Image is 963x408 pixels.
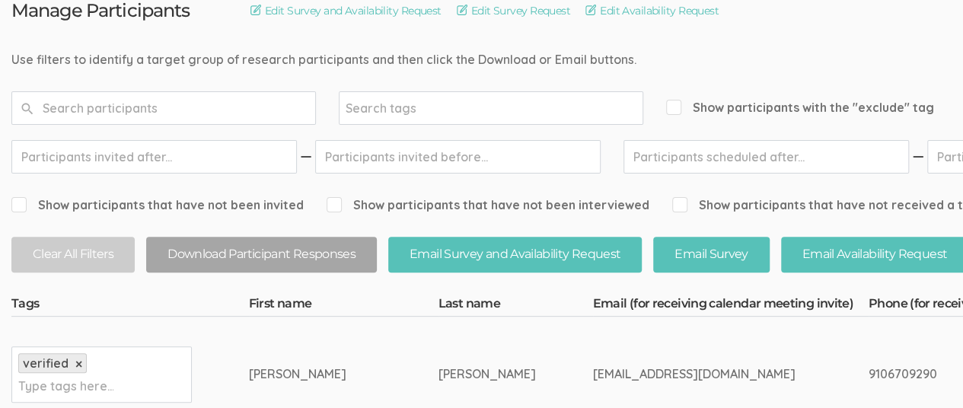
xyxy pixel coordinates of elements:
th: First name [249,295,438,317]
input: Search tags [346,98,441,118]
input: Participants scheduled after... [623,140,909,174]
th: Tags [11,295,249,317]
h3: Manage Participants [11,1,190,21]
div: [PERSON_NAME] [438,365,536,383]
span: verified [23,355,69,371]
th: Last name [438,295,593,317]
button: Download Participant Responses [146,237,377,273]
button: Email Survey [653,237,769,273]
iframe: Chat Widget [887,335,963,408]
button: Clear All Filters [11,237,135,273]
th: Email (for receiving calendar meeting invite) [593,295,869,317]
div: [PERSON_NAME] [249,365,381,383]
span: Show participants that have not been interviewed [327,196,649,214]
img: dash.svg [298,140,314,174]
a: × [75,358,82,371]
input: Search participants [11,91,316,125]
a: Edit Availability Request [585,2,719,19]
input: Participants invited before... [315,140,601,174]
img: dash.svg [910,140,926,174]
input: Participants invited after... [11,140,297,174]
div: [EMAIL_ADDRESS][DOMAIN_NAME] [593,365,812,383]
a: Edit Survey Request [457,2,570,19]
input: Type tags here... [18,376,113,396]
span: Show participants with the "exclude" tag [666,99,934,116]
a: Edit Survey and Availability Request [250,2,442,19]
span: Show participants that have not been invited [11,196,304,214]
button: Email Survey and Availability Request [388,237,642,273]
